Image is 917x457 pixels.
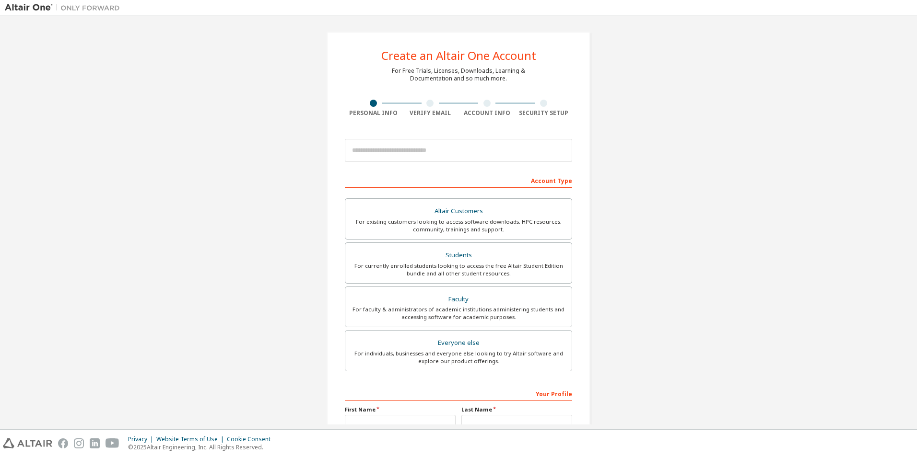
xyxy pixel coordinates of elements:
p: © 2025 Altair Engineering, Inc. All Rights Reserved. [128,443,276,451]
img: instagram.svg [74,438,84,448]
div: Students [351,249,566,262]
div: Verify Email [402,109,459,117]
img: altair_logo.svg [3,438,52,448]
label: Last Name [461,406,572,413]
div: Create an Altair One Account [381,50,536,61]
div: Privacy [128,435,156,443]
div: Account Type [345,172,572,188]
div: Altair Customers [351,205,566,218]
div: For currently enrolled students looking to access the free Altair Student Edition bundle and all ... [351,262,566,277]
div: Cookie Consent [227,435,276,443]
div: For existing customers looking to access software downloads, HPC resources, community, trainings ... [351,218,566,233]
div: Personal Info [345,109,402,117]
div: For Free Trials, Licenses, Downloads, Learning & Documentation and so much more. [392,67,525,82]
div: Security Setup [516,109,573,117]
div: Website Terms of Use [156,435,227,443]
img: Altair One [5,3,125,12]
div: Faculty [351,293,566,306]
div: For individuals, businesses and everyone else looking to try Altair software and explore our prod... [351,350,566,365]
img: youtube.svg [106,438,119,448]
img: facebook.svg [58,438,68,448]
div: Your Profile [345,386,572,401]
div: Everyone else [351,336,566,350]
div: Account Info [458,109,516,117]
label: First Name [345,406,456,413]
div: For faculty & administrators of academic institutions administering students and accessing softwa... [351,306,566,321]
img: linkedin.svg [90,438,100,448]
